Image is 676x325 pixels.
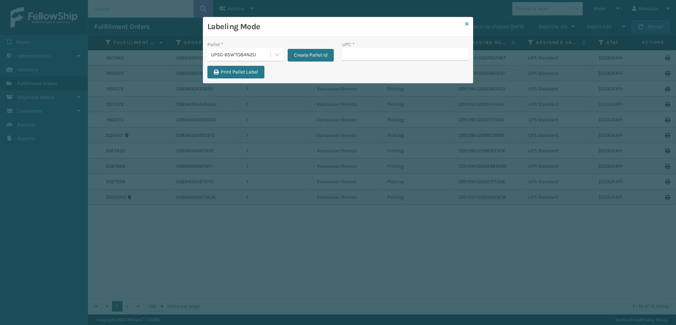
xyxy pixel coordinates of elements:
[207,41,223,48] label: Pallet
[207,21,462,32] h3: Labeling Mode
[342,41,355,48] label: UPC
[288,49,334,62] button: Create Pallet Id
[211,51,271,58] div: UPSG-65WTO84N2U
[207,66,264,78] button: Print Pallet Label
